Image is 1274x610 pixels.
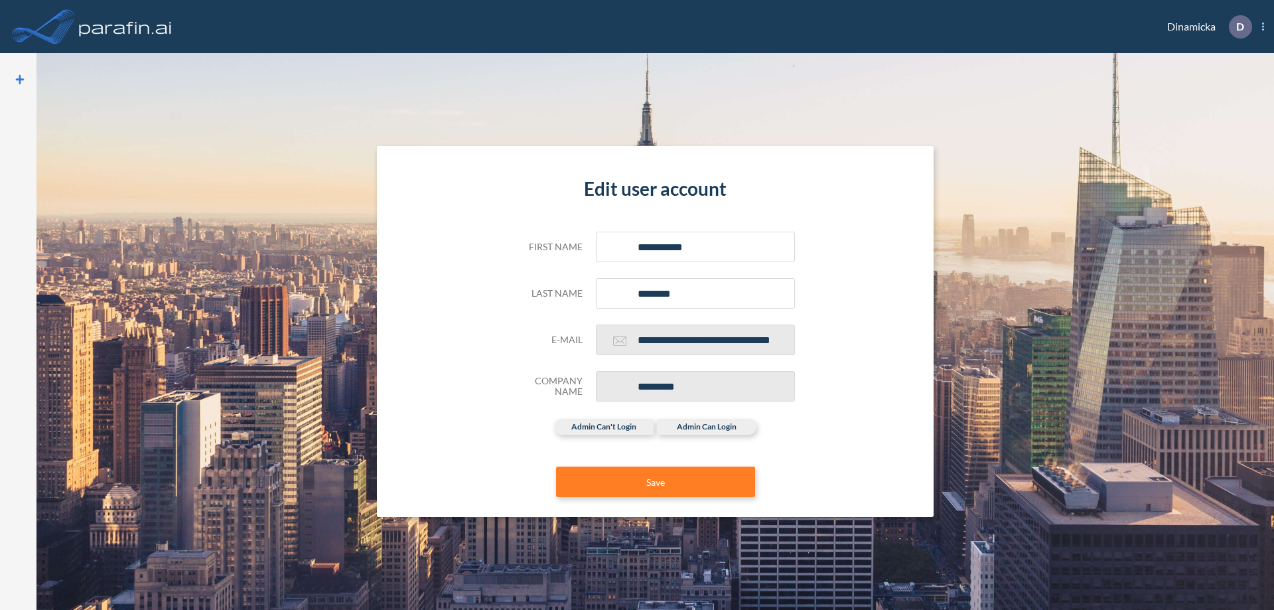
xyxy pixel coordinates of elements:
[1147,15,1264,38] div: Dinamicka
[554,419,654,435] label: admin can't login
[516,178,795,200] h4: Edit user account
[556,467,755,497] button: Save
[516,288,583,299] h5: Last name
[516,376,583,398] h5: Company Name
[1236,21,1244,33] p: D
[516,335,583,346] h5: E-mail
[516,242,583,253] h5: First name
[657,419,756,435] label: admin can login
[76,13,175,40] img: logo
